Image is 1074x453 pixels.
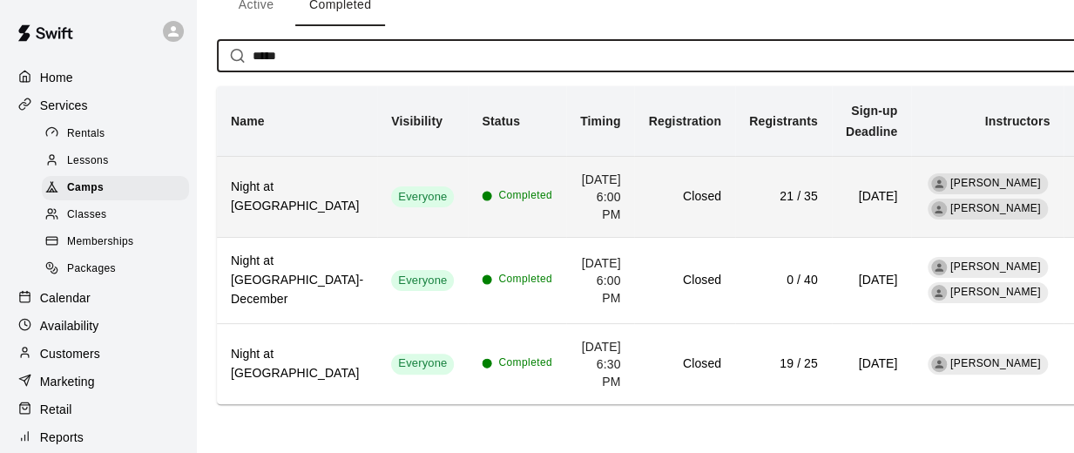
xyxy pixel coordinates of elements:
[566,323,635,404] td: [DATE] 6:30 PM
[391,273,454,289] span: Everyone
[749,355,818,374] h6: 19 / 25
[391,186,454,207] div: This service is visible to all of your customers
[846,271,898,290] h6: [DATE]
[950,357,1041,369] span: [PERSON_NAME]
[42,202,196,229] a: Classes
[14,313,182,339] a: Availability
[846,355,898,374] h6: [DATE]
[846,187,898,206] h6: [DATE]
[42,256,196,283] a: Packages
[40,97,88,114] p: Services
[42,175,196,202] a: Camps
[14,285,182,311] a: Calendar
[42,122,189,146] div: Rentals
[42,230,189,254] div: Memberships
[391,270,454,291] div: This service is visible to all of your customers
[931,201,947,217] div: Ryan Adams
[749,114,818,128] b: Registrants
[231,252,363,309] h6: Night at [GEOGRAPHIC_DATA]-December
[648,114,720,128] b: Registration
[67,125,105,143] span: Rentals
[40,317,99,335] p: Availability
[40,289,91,307] p: Calendar
[950,177,1041,189] span: [PERSON_NAME]
[67,206,106,224] span: Classes
[42,147,196,174] a: Lessons
[749,271,818,290] h6: 0 / 40
[498,355,552,372] span: Completed
[40,345,100,362] p: Customers
[67,179,104,197] span: Camps
[648,187,720,206] h6: Closed
[40,429,84,446] p: Reports
[14,368,182,395] a: Marketing
[42,149,189,173] div: Lessons
[391,114,442,128] b: Visibility
[14,64,182,91] a: Home
[846,104,898,139] b: Sign-up Deadline
[566,237,635,323] td: [DATE] 6:00 PM
[580,114,621,128] b: Timing
[14,341,182,367] a: Customers
[231,114,265,128] b: Name
[498,271,552,288] span: Completed
[42,257,189,281] div: Packages
[950,260,1041,273] span: [PERSON_NAME]
[950,286,1041,298] span: [PERSON_NAME]
[67,260,116,278] span: Packages
[14,424,182,450] a: Reports
[14,92,182,118] a: Services
[648,271,720,290] h6: Closed
[42,176,189,200] div: Camps
[391,355,454,372] span: Everyone
[931,356,947,372] div: Dylan Mehl
[931,285,947,301] div: Ryan Adams
[40,401,72,418] p: Retail
[40,69,73,86] p: Home
[42,120,196,147] a: Rentals
[231,178,363,216] h6: Night at [GEOGRAPHIC_DATA]
[566,156,635,237] td: [DATE] 6:00 PM
[931,176,947,192] div: Sean Galey
[950,202,1041,214] span: [PERSON_NAME]
[67,233,133,251] span: Memberships
[231,345,363,383] h6: Night at [GEOGRAPHIC_DATA]
[67,152,109,170] span: Lessons
[42,229,196,256] a: Memberships
[648,355,720,374] h6: Closed
[931,260,947,275] div: Sean Galey
[985,114,1050,128] b: Instructors
[391,354,454,375] div: This service is visible to all of your customers
[498,187,552,205] span: Completed
[42,203,189,227] div: Classes
[14,396,182,423] a: Retail
[40,373,95,390] p: Marketing
[482,114,520,128] b: Status
[391,189,454,206] span: Everyone
[749,187,818,206] h6: 21 / 35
